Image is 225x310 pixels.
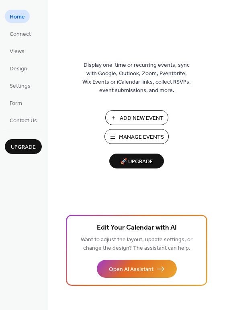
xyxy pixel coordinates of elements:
a: Connect [5,27,36,40]
a: Form [5,96,27,109]
span: Connect [10,30,31,39]
a: Contact Us [5,113,42,127]
button: Upgrade [5,139,42,154]
button: Manage Events [104,129,169,144]
span: Display one-time or recurring events, sync with Google, Outlook, Zoom, Eventbrite, Wix Events or ... [82,61,191,95]
span: Open AI Assistant [109,265,153,274]
span: Form [10,99,22,108]
a: Views [5,44,29,57]
span: Add New Event [120,114,164,123]
span: Upgrade [11,143,36,152]
button: Open AI Assistant [97,260,177,278]
span: Manage Events [119,133,164,142]
span: 🚀 Upgrade [114,156,159,167]
button: 🚀 Upgrade [109,154,164,168]
span: Edit Your Calendar with AI [97,222,177,234]
a: Settings [5,79,35,92]
span: Settings [10,82,31,90]
span: Design [10,65,27,73]
a: Home [5,10,30,23]
span: Home [10,13,25,21]
button: Add New Event [105,110,168,125]
span: Contact Us [10,117,37,125]
span: Want to adjust the layout, update settings, or change the design? The assistant can help. [81,234,192,254]
span: Views [10,47,25,56]
a: Design [5,62,32,75]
